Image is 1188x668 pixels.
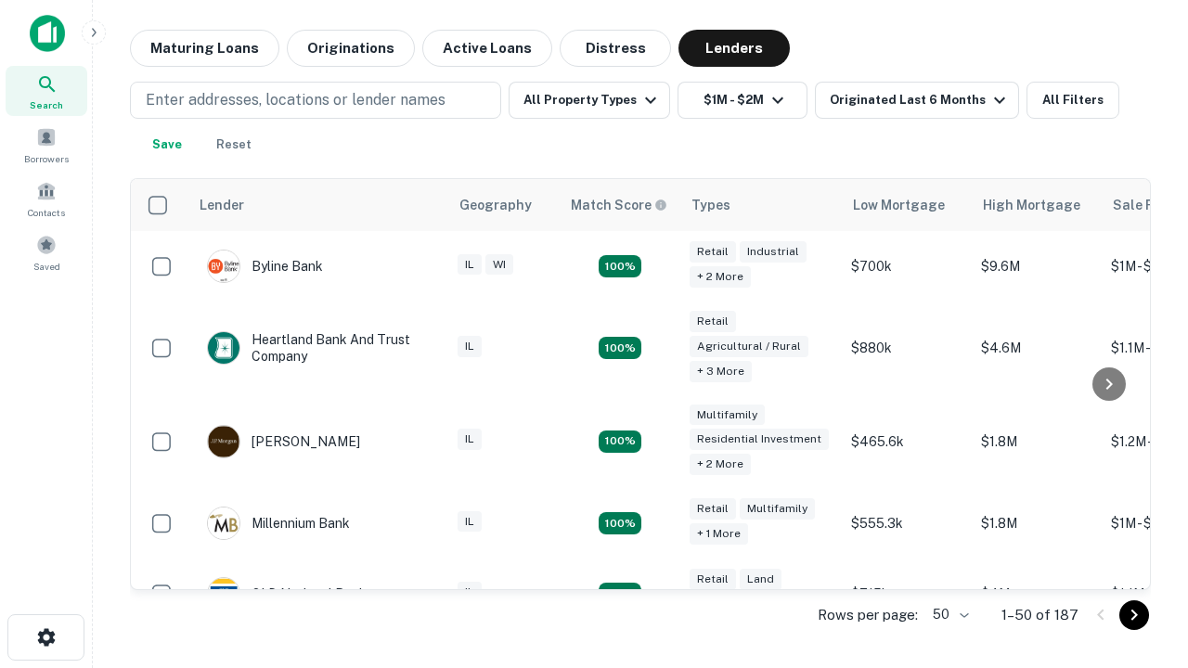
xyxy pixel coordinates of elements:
button: Active Loans [422,30,552,67]
a: Borrowers [6,120,87,170]
div: IL [458,582,482,603]
div: High Mortgage [983,194,1080,216]
img: picture [208,332,239,364]
div: Multifamily [740,498,815,520]
div: Retail [690,311,736,332]
span: Borrowers [24,151,69,166]
div: Matching Properties: 27, hasApolloMatch: undefined [599,430,641,453]
button: Originated Last 6 Months [815,82,1019,119]
div: Matching Properties: 20, hasApolloMatch: undefined [599,255,641,277]
div: IL [458,511,482,533]
div: Residential Investment [690,429,829,450]
td: $465.6k [842,395,972,489]
a: Saved [6,227,87,277]
div: + 2 more [690,454,751,475]
td: $880k [842,302,972,395]
div: Millennium Bank [207,507,350,540]
button: Save your search to get updates of matches that match your search criteria. [137,126,197,163]
div: OLD National Bank [207,577,367,610]
th: High Mortgage [972,179,1102,231]
td: $715k [842,559,972,629]
h6: Match Score [571,195,664,215]
th: Low Mortgage [842,179,972,231]
button: Lenders [678,30,790,67]
td: $1.8M [972,488,1102,559]
div: Industrial [740,241,807,263]
p: 1–50 of 187 [1001,604,1078,626]
div: Low Mortgage [853,194,945,216]
td: $4M [972,559,1102,629]
div: Agricultural / Rural [690,336,808,357]
button: All Property Types [509,82,670,119]
div: IL [458,254,482,276]
button: All Filters [1027,82,1119,119]
td: $555.3k [842,488,972,559]
div: + 2 more [690,266,751,288]
div: Matching Properties: 18, hasApolloMatch: undefined [599,583,641,605]
div: IL [458,429,482,450]
div: + 1 more [690,523,748,545]
div: WI [485,254,513,276]
button: Reset [204,126,264,163]
p: Enter addresses, locations or lender names [146,89,445,111]
div: Types [691,194,730,216]
div: IL [458,336,482,357]
th: Geography [448,179,560,231]
div: Matching Properties: 16, hasApolloMatch: undefined [599,512,641,534]
p: Rows per page: [818,604,918,626]
div: Heartland Bank And Trust Company [207,331,430,365]
span: Contacts [28,205,65,220]
div: Retail [690,569,736,590]
img: picture [208,578,239,610]
th: Lender [188,179,448,231]
span: Search [30,97,63,112]
div: Retail [690,241,736,263]
div: 50 [925,601,972,628]
th: Capitalize uses an advanced AI algorithm to match your search with the best lender. The match sco... [560,179,680,231]
span: Saved [33,259,60,274]
div: [PERSON_NAME] [207,425,360,458]
td: $4.6M [972,302,1102,395]
div: Multifamily [690,405,765,426]
img: picture [208,507,239,539]
div: Capitalize uses an advanced AI algorithm to match your search with the best lender. The match sco... [571,195,667,215]
div: Byline Bank [207,250,323,283]
button: Distress [560,30,671,67]
img: capitalize-icon.png [30,15,65,52]
button: Originations [287,30,415,67]
td: $700k [842,231,972,302]
div: Lender [200,194,244,216]
img: picture [208,250,239,282]
img: picture [208,426,239,457]
td: $1.8M [972,395,1102,489]
button: Go to next page [1119,600,1149,630]
a: Contacts [6,173,87,224]
a: Search [6,66,87,116]
button: Enter addresses, locations or lender names [130,82,501,119]
div: + 3 more [690,361,752,382]
button: Maturing Loans [130,30,279,67]
div: Retail [690,498,736,520]
iframe: Chat Widget [1095,460,1188,549]
td: $9.6M [972,231,1102,302]
div: Land [740,569,781,590]
div: Matching Properties: 17, hasApolloMatch: undefined [599,337,641,359]
div: Originated Last 6 Months [830,89,1011,111]
div: Geography [459,194,532,216]
th: Types [680,179,842,231]
button: $1M - $2M [678,82,807,119]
